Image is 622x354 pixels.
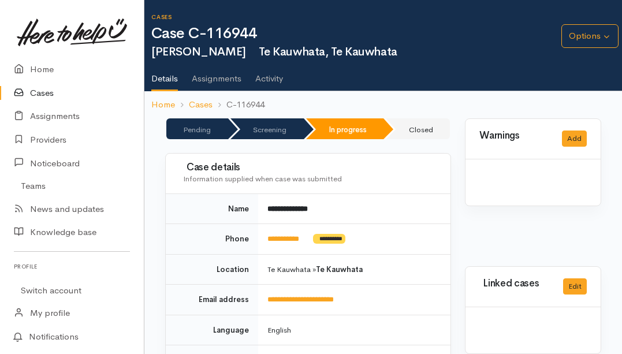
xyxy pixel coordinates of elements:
[166,118,228,139] li: Pending
[213,98,265,111] li: C-116944
[561,24,619,48] button: Options
[166,285,258,315] td: Email address
[189,98,213,111] a: Cases
[151,58,178,92] a: Details
[306,118,384,139] li: In progress
[562,131,587,147] button: Add
[267,264,363,274] span: Te Kauwhata »
[151,25,561,42] h1: Case C-116944
[183,162,437,173] h3: Case details
[479,278,549,289] h3: Linked cases
[144,91,622,118] nav: breadcrumb
[166,254,258,285] td: Location
[183,173,437,185] div: Information supplied when case was submitted
[253,44,397,59] span: Te Kauwhata, Te Kauwhata
[258,315,450,345] td: English
[166,224,258,255] td: Phone
[151,98,175,111] a: Home
[230,118,304,139] li: Screening
[151,14,561,20] h6: Cases
[14,259,130,274] h6: Profile
[166,194,258,224] td: Name
[316,264,363,274] b: Te Kauwhata
[386,118,450,139] li: Closed
[151,46,561,58] h2: [PERSON_NAME]
[479,131,548,141] h3: Warnings
[563,278,587,295] button: Edit
[255,58,283,91] a: Activity
[192,58,241,91] a: Assignments
[166,315,258,345] td: Language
